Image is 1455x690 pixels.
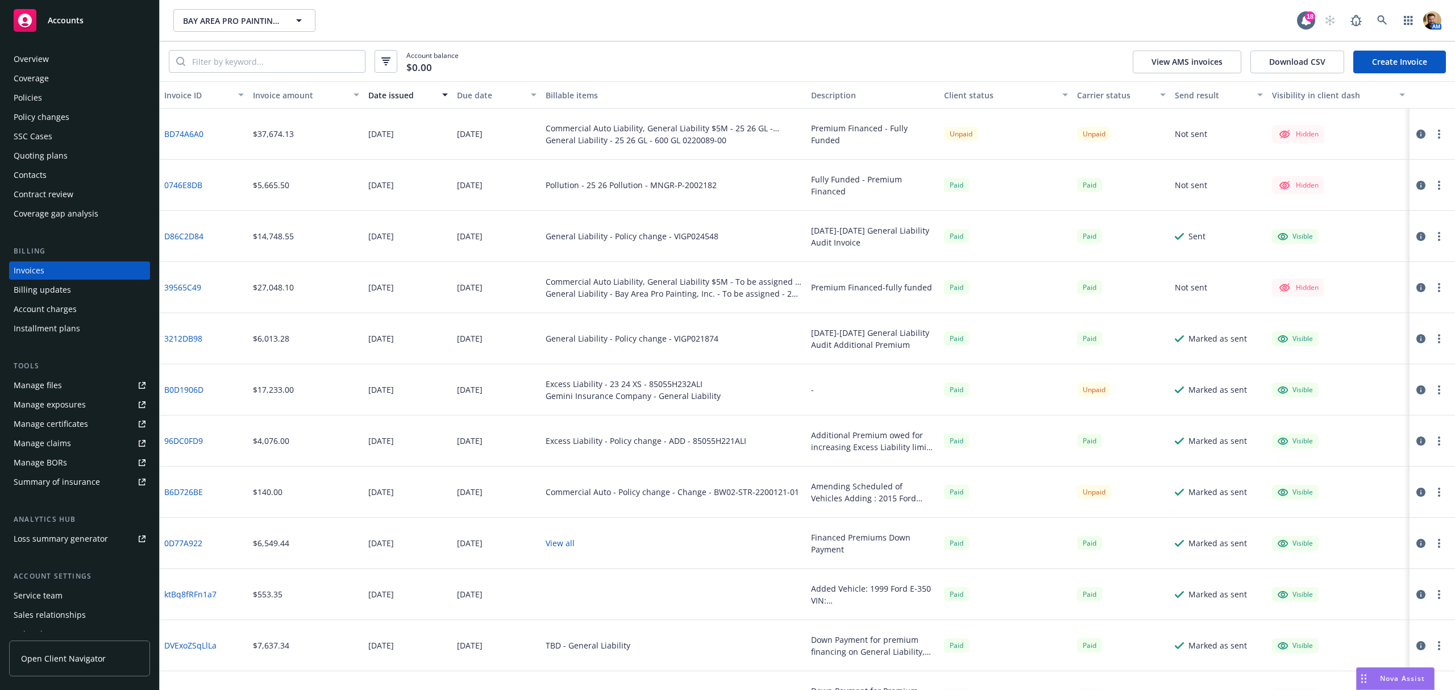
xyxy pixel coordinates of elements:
[368,332,394,344] div: [DATE]
[14,89,42,107] div: Policies
[1077,229,1102,243] div: Paid
[176,57,185,66] svg: Search
[546,537,575,549] button: View all
[1077,178,1102,192] span: Paid
[944,280,969,294] span: Paid
[944,127,978,141] div: Unpaid
[457,230,483,242] div: [DATE]
[14,50,49,68] div: Overview
[457,486,483,498] div: [DATE]
[253,537,289,549] div: $6,549.44
[368,537,394,549] div: [DATE]
[9,89,150,107] a: Policies
[368,639,394,651] div: [DATE]
[9,319,150,338] a: Installment plans
[1175,128,1207,140] div: Not sent
[368,281,394,293] div: [DATE]
[1077,280,1102,294] div: Paid
[1305,11,1315,22] div: 18
[164,384,203,396] a: B0D1906D
[14,606,86,624] div: Sales relationships
[944,587,969,601] div: Paid
[939,81,1072,109] button: Client status
[14,166,47,184] div: Contacts
[9,108,150,126] a: Policy changes
[14,415,88,433] div: Manage certificates
[9,530,150,548] a: Loss summary generator
[253,332,289,344] div: $6,013.28
[1278,436,1313,446] div: Visible
[1077,331,1102,346] div: Paid
[1319,9,1341,32] a: Start snowing
[807,81,939,109] button: Description
[253,588,282,600] div: $553.35
[9,185,150,203] a: Contract review
[546,639,630,651] div: TBD - General Liability
[1077,383,1111,397] div: Unpaid
[9,625,150,643] a: Related accounts
[14,396,86,414] div: Manage exposures
[21,652,106,664] span: Open Client Navigator
[9,360,150,372] div: Tools
[546,288,803,300] div: General Liability - Bay Area Pro Painting, Inc. - To be assigned - 286 - BAY AREA PRO PAINTING, I...
[164,89,231,101] div: Invoice ID
[248,81,364,109] button: Invoice amount
[1077,536,1102,550] div: Paid
[368,179,394,191] div: [DATE]
[944,434,969,448] div: Paid
[9,166,150,184] a: Contacts
[811,281,932,293] div: Premium Financed-fully funded
[541,81,807,109] button: Billable items
[811,384,814,396] div: -
[9,571,150,582] div: Account settings
[9,246,150,257] div: Billing
[1278,385,1313,395] div: Visible
[368,384,394,396] div: [DATE]
[164,179,202,191] a: 0746E8DB
[546,122,803,134] div: Commercial Auto Liability, General Liability $5M - 25 26 GL - BEX09604927-01
[14,261,44,280] div: Invoices
[944,331,969,346] div: Paid
[1250,51,1344,73] button: Download CSV
[14,587,63,605] div: Service team
[457,588,483,600] div: [DATE]
[164,332,202,344] a: 3212DB98
[1188,384,1247,396] div: Marked as sent
[9,376,150,394] a: Manage files
[944,536,969,550] div: Paid
[14,147,68,165] div: Quoting plans
[944,229,969,243] div: Paid
[364,81,452,109] button: Date issued
[9,281,150,299] a: Billing updates
[1357,668,1371,689] div: Drag to move
[457,537,483,549] div: [DATE]
[1077,434,1102,448] span: Paid
[368,486,394,498] div: [DATE]
[811,173,935,197] div: Fully Funded - Premium Financed
[1077,638,1102,652] div: Paid
[183,15,281,27] span: BAY AREA PRO PAINTING, INC.
[9,606,150,624] a: Sales relationships
[9,5,150,36] a: Accounts
[546,390,721,402] div: Gemini Insurance Company - General Liability
[546,378,721,390] div: Excess Liability - 23 24 XS - 85055H232ALI
[546,486,799,498] div: Commercial Auto - Policy change - Change - BW02-STR-2200121-01
[253,384,294,396] div: $17,233.00
[14,625,79,643] div: Related accounts
[811,122,935,146] div: Premium Financed - Fully Funded
[1353,51,1446,73] a: Create Invoice
[14,69,49,88] div: Coverage
[457,128,483,140] div: [DATE]
[944,383,969,397] div: Paid
[368,435,394,447] div: [DATE]
[164,128,203,140] a: BD74A6A0
[1188,486,1247,498] div: Marked as sent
